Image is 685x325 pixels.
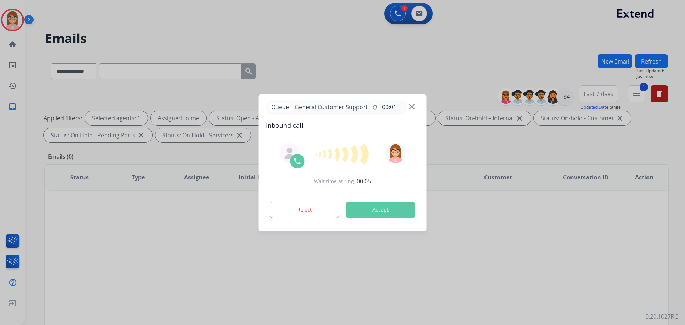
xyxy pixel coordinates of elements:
img: avatar [385,143,405,163]
button: Accept [346,202,415,218]
span: Wait time at ring: [314,178,355,185]
img: call-icon [293,157,302,166]
button: Reject [270,202,339,218]
mat-icon: timer [372,104,378,110]
img: close-button [409,104,415,109]
p: 0.20.1027RC [645,312,678,321]
img: agent-avatar [284,148,295,159]
span: Inbound call [266,120,420,130]
span: 00:05 [357,177,371,186]
span: 00:01 [382,103,396,111]
p: Queue [269,103,292,112]
span: General Customer Support [292,103,371,111]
